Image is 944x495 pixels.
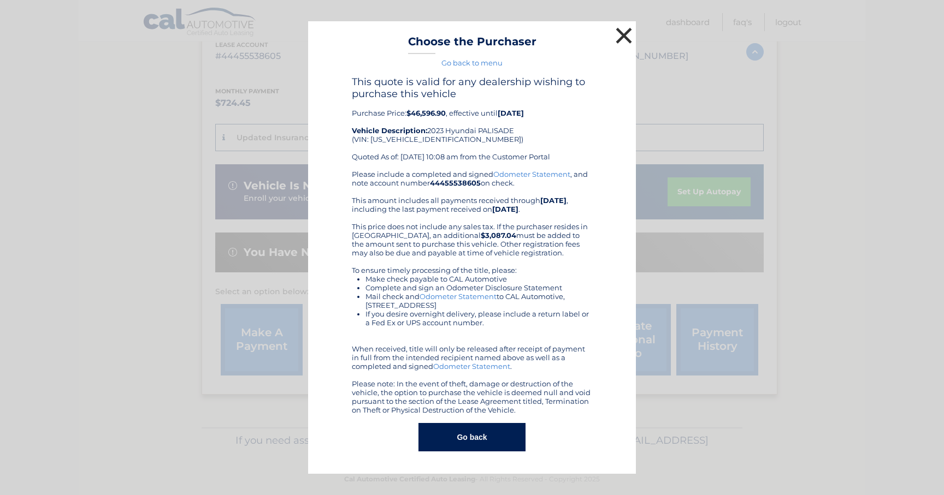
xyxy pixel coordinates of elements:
li: Mail check and to CAL Automotive, [STREET_ADDRESS] [365,292,592,309]
b: 44455538605 [430,178,481,187]
div: Please include a completed and signed , and note account number on check. This amount includes al... [352,170,592,414]
li: Make check payable to CAL Automotive [365,275,592,283]
li: Complete and sign an Odometer Disclosure Statement [365,283,592,292]
li: If you desire overnight delivery, please include a return label or a Fed Ex or UPS account number. [365,309,592,327]
b: [DATE] [498,109,524,117]
strong: Vehicle Description: [352,126,427,135]
b: $3,087.04 [481,231,516,240]
button: × [613,25,635,46]
div: Purchase Price: , effective until 2023 Hyundai PALISADE (VIN: [US_VEHICLE_IDENTIFICATION_NUMBER])... [352,76,592,170]
a: Odometer Statement [493,170,570,178]
h4: This quote is valid for any dealership wishing to purchase this vehicle [352,76,592,100]
h3: Choose the Purchaser [408,35,536,54]
button: Go back [418,423,525,451]
a: Odometer Statement [433,362,510,371]
a: Go back to menu [441,58,503,67]
b: [DATE] [540,196,567,205]
a: Odometer Statement [420,292,497,301]
b: $46,596.90 [406,109,446,117]
b: [DATE] [492,205,518,213]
